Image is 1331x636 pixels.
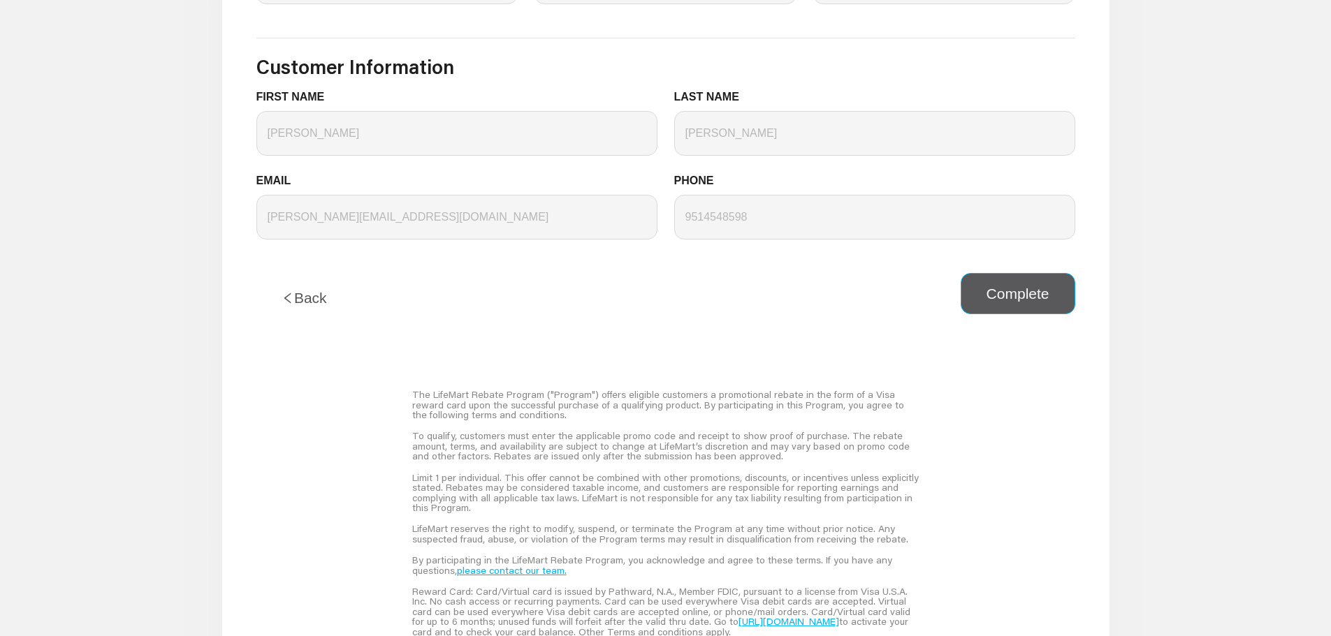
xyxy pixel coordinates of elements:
input: LAST NAME [674,111,1075,156]
a: please contact our team. [457,564,567,577]
div: To qualify, customers must enter the applicable promo code and receipt to show proof of purchase.... [412,425,919,466]
label: PHONE [674,172,725,189]
div: By participating in the LifeMart Rebate Program, you acknowledge and agree to these terms. If you... [412,549,919,581]
a: [URL][DOMAIN_NAME] [739,615,839,628]
label: EMAIL [256,172,302,189]
label: LAST NAME [674,89,750,105]
input: EMAIL [256,195,657,239]
div: LifeMart reserves the right to modify, suspend, or terminate the Program at any time without prio... [412,518,919,549]
button: leftBack [256,273,352,323]
input: FIRST NAME [256,111,657,156]
label: FIRST NAME [256,89,335,105]
span: left [282,292,294,304]
div: The LifeMart Rebate Program ("Program") offers eligible customers a promotional rebate in the for... [412,384,919,425]
h3: Customer Information [256,55,1075,79]
button: Complete [961,273,1075,315]
div: Limit 1 per individual. This offer cannot be combined with other promotions, discounts, or incent... [412,467,919,519]
input: PHONE [674,195,1075,239]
